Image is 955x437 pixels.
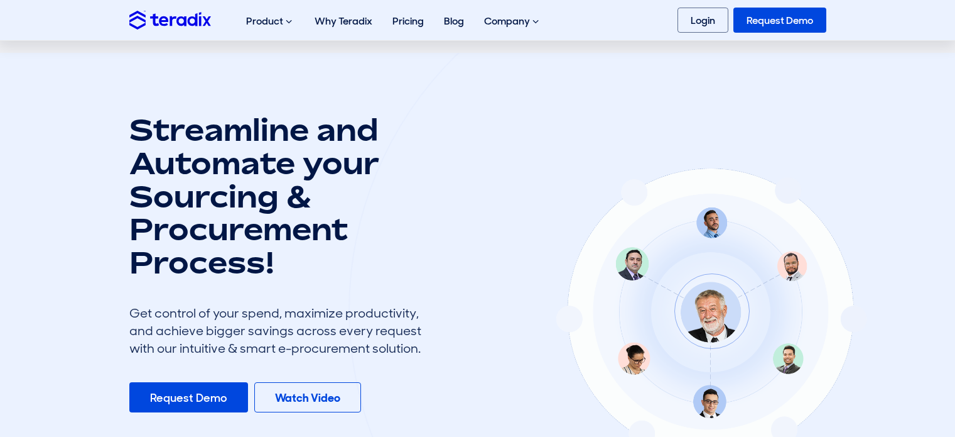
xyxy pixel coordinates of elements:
h1: Streamline and Automate your Sourcing & Procurement Process! [129,113,431,279]
a: Request Demo [733,8,826,33]
a: Why Teradix [305,1,382,41]
div: Product [236,1,305,41]
a: Request Demo [129,382,248,412]
div: Get control of your spend, maximize productivity, and achieve bigger savings across every request... [129,304,431,357]
div: Company [474,1,551,41]
a: Pricing [382,1,434,41]
b: Watch Video [275,390,340,406]
a: Watch Video [254,382,361,412]
img: Teradix logo [129,11,211,29]
a: Blog [434,1,474,41]
a: Login [677,8,728,33]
